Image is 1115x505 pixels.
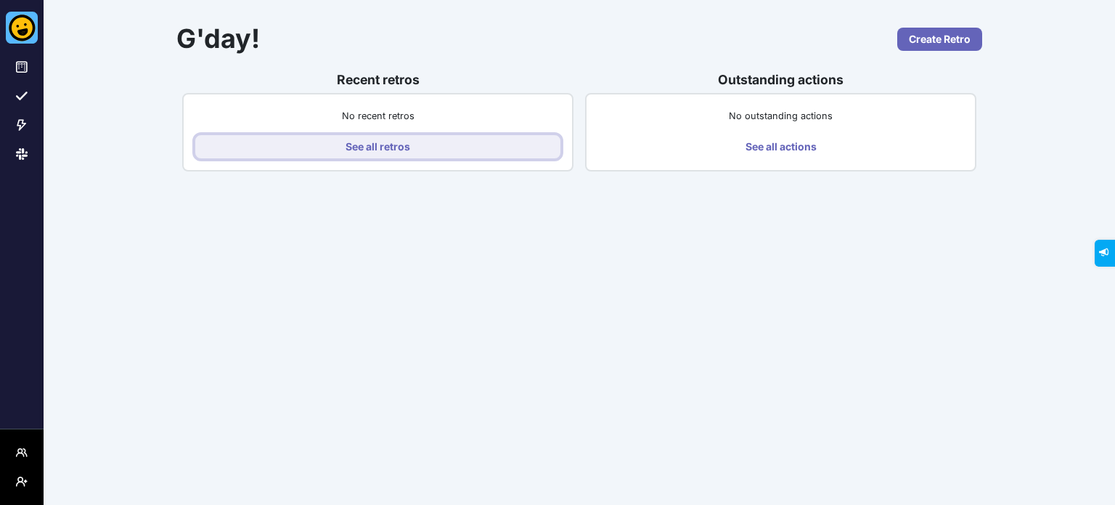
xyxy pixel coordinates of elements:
a: Create Retro [897,28,982,51]
h3: Recent retros [182,72,573,87]
small: No outstanding actions [729,110,833,121]
button: User menu [10,470,33,493]
a: See all retros [195,135,560,158]
i: User menu [16,476,28,488]
i: Workspace Menu [16,447,28,458]
span:  [10,4,18,14]
h1: G'day! [176,23,781,54]
img: Better [6,12,38,44]
small: No recent retros [342,110,414,121]
button: Workspace Menu [10,441,33,464]
span: User menu [16,488,28,499]
a: See all actions [598,135,963,158]
span: Workspace Menu [16,458,28,470]
h3: Outstanding actions [585,72,976,87]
